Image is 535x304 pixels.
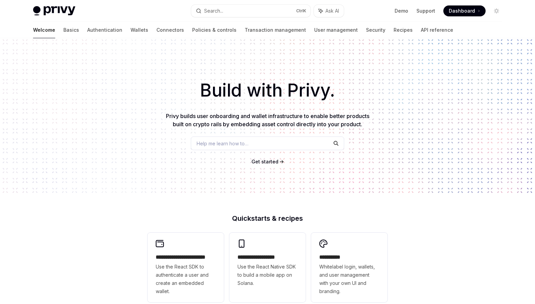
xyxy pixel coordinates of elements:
span: Ask AI [325,8,339,14]
a: Basics [63,22,79,38]
span: Privy builds user onboarding and wallet infrastructure to enable better products built on crypto ... [166,113,369,128]
a: Welcome [33,22,55,38]
span: Whitelabel login, wallets, and user management with your own UI and branding. [319,263,379,295]
h2: Quickstarts & recipes [148,215,387,222]
span: Use the React Native SDK to build a mobile app on Solana. [238,263,297,287]
a: Security [366,22,385,38]
a: Dashboard [443,5,486,16]
a: Wallets [131,22,148,38]
a: **** *****Whitelabel login, wallets, and user management with your own UI and branding. [311,233,387,302]
a: Recipes [394,22,413,38]
span: Get started [251,159,278,164]
img: light logo [33,6,75,16]
a: Get started [251,158,278,165]
span: Ctrl K [296,8,306,14]
a: **** **** **** ***Use the React Native SDK to build a mobile app on Solana. [229,233,306,302]
a: Connectors [156,22,184,38]
a: API reference [421,22,453,38]
a: Support [416,8,435,14]
span: Help me learn how to… [197,140,248,147]
a: Demo [395,8,408,14]
a: Authentication [87,22,122,38]
a: User management [314,22,358,38]
a: Policies & controls [192,22,236,38]
button: Search...CtrlK [191,5,310,17]
h1: Build with Privy. [11,77,524,104]
span: Dashboard [449,8,475,14]
div: Search... [204,7,223,15]
button: Toggle dark mode [491,5,502,16]
span: Use the React SDK to authenticate a user and create an embedded wallet. [156,263,216,295]
a: Transaction management [245,22,306,38]
button: Ask AI [314,5,344,17]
